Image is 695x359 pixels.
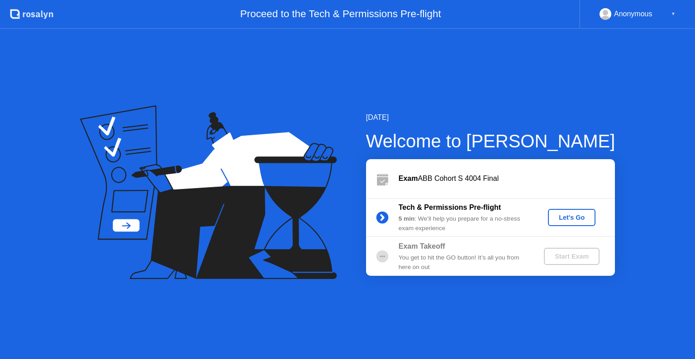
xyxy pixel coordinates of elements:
div: Let's Go [552,214,592,221]
b: Exam [399,175,418,182]
div: [DATE] [366,112,615,123]
div: : We’ll help you prepare for a no-stress exam experience [399,214,529,233]
div: Welcome to [PERSON_NAME] [366,128,615,155]
div: Anonymous [614,8,652,20]
div: You get to hit the GO button! It’s all you from here on out [399,253,529,272]
b: Tech & Permissions Pre-flight [399,203,501,211]
button: Start Exam [544,248,600,265]
b: Exam Takeoff [399,242,445,250]
div: ABB Cohort S 4004 Final [399,173,615,184]
div: Start Exam [547,253,596,260]
b: 5 min [399,215,415,222]
div: ▼ [671,8,676,20]
button: Let's Go [548,209,595,226]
